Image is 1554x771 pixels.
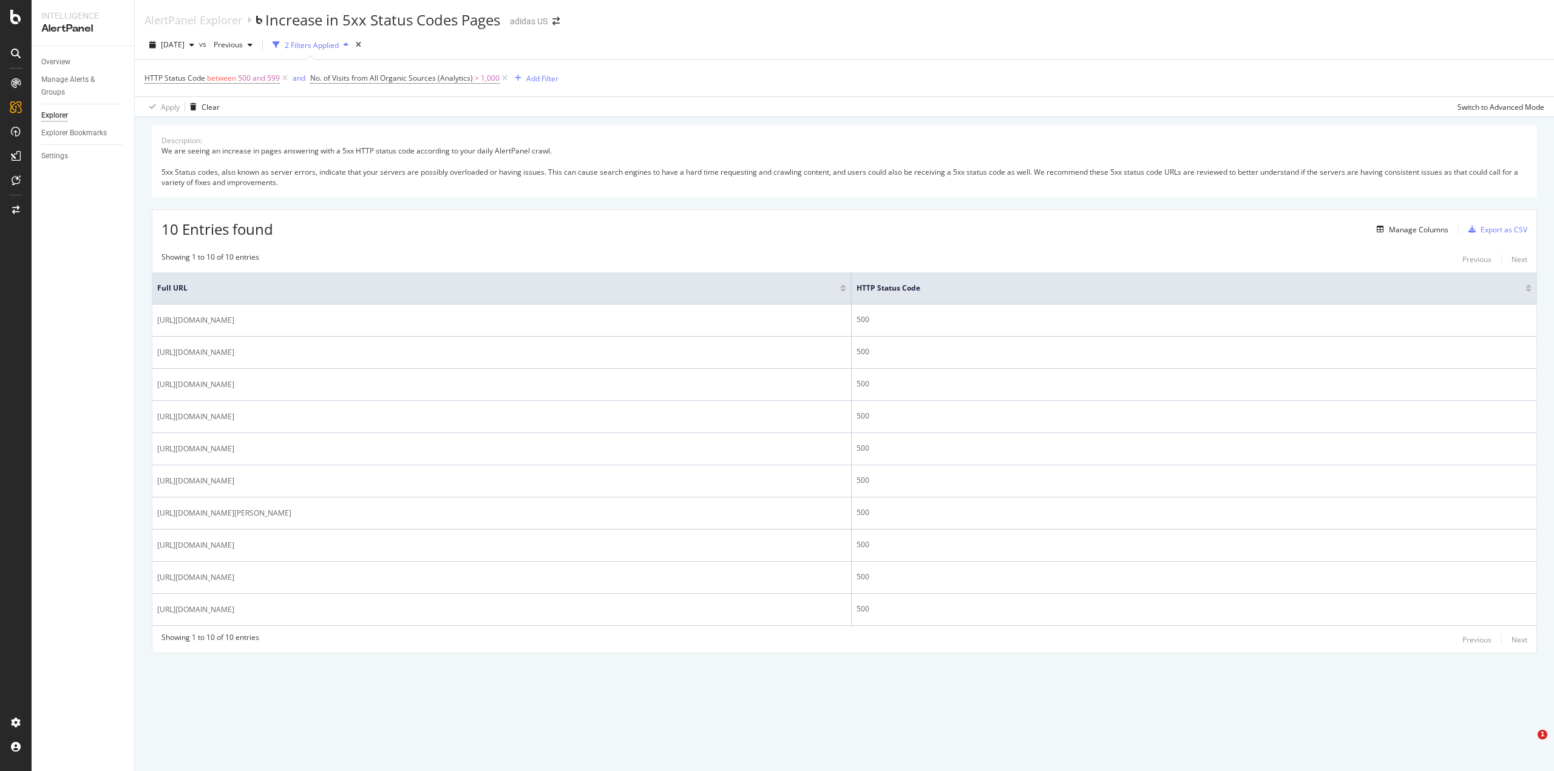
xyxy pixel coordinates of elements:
div: 500 [857,571,1532,582]
a: AlertPanel Explorer [144,13,242,27]
div: Previous [1462,635,1491,645]
div: Manage Columns [1389,224,1448,235]
button: Previous [209,35,257,55]
button: Manage Columns [1372,222,1448,237]
div: Clear [202,102,220,112]
span: > [475,73,479,83]
button: Export as CSV [1464,220,1527,239]
a: Explorer [41,109,126,122]
div: Showing 1 to 10 of 10 entries [161,632,259,647]
div: 500 [857,314,1532,325]
a: Explorer Bookmarks [41,127,126,140]
span: [URL][DOMAIN_NAME] [157,539,234,551]
button: Previous [1462,632,1491,647]
div: 500 [857,539,1532,550]
button: Previous [1462,252,1491,266]
div: Switch to Advanced Mode [1457,102,1544,112]
div: 500 [857,443,1532,454]
a: Manage Alerts & Groups [41,73,126,99]
button: Switch to Advanced Mode [1453,97,1544,116]
div: Next [1512,254,1527,264]
button: and [293,72,305,84]
div: arrow-right-arrow-left [552,17,560,25]
span: between [207,73,236,83]
div: We are seeing an increase in pages answering with a 5xx HTTP status code according to your daily ... [161,146,1527,187]
div: 500 [857,346,1532,357]
span: 2025 Sep. 24th [161,39,185,50]
span: Previous [209,39,243,50]
span: [URL][DOMAIN_NAME] [157,314,234,326]
div: Intelligence [41,10,124,22]
span: 500 and 599 [238,70,280,87]
span: [URL][DOMAIN_NAME] [157,571,234,584]
button: Apply [144,97,180,116]
div: 500 [857,475,1532,486]
span: vs [199,39,209,49]
iframe: Intercom live chat [1513,730,1542,759]
div: AlertPanel [41,22,124,36]
div: Increase in 5xx Status Codes Pages [265,10,500,30]
a: Settings [41,150,126,163]
span: HTTP Status Code [857,283,1507,294]
div: 500 [857,507,1532,518]
span: [URL][DOMAIN_NAME][PERSON_NAME] [157,507,291,519]
div: Overview [41,56,70,69]
div: Next [1512,635,1527,645]
span: [URL][DOMAIN_NAME] [157,346,234,359]
span: HTTP Status Code [144,73,205,83]
button: Add Filter [510,71,558,86]
span: [URL][DOMAIN_NAME] [157,604,234,616]
div: Previous [1462,254,1491,264]
button: Next [1512,632,1527,647]
span: 1 [1538,730,1547,739]
span: Full URL [157,283,822,294]
div: Export as CSV [1481,224,1527,235]
span: 10 Entries found [161,219,273,239]
div: 500 [857,604,1532,614]
span: [URL][DOMAIN_NAME] [157,411,234,423]
span: [URL][DOMAIN_NAME] [157,379,234,391]
div: adidas US [510,15,548,27]
button: Clear [185,97,220,116]
button: [DATE] [144,35,199,55]
div: Add Filter [526,73,558,84]
div: Explorer Bookmarks [41,127,107,140]
button: Next [1512,252,1527,266]
div: Apply [161,102,180,112]
div: Showing 1 to 10 of 10 entries [161,252,259,266]
span: No. of Visits from All Organic Sources (Analytics) [310,73,473,83]
span: [URL][DOMAIN_NAME] [157,475,234,487]
div: times [353,39,364,51]
div: and [293,73,305,83]
a: Overview [41,56,126,69]
div: 2 Filters Applied [285,40,339,50]
div: Manage Alerts & Groups [41,73,114,99]
span: 1,000 [481,70,500,87]
div: 500 [857,379,1532,389]
div: Explorer [41,109,68,122]
div: 500 [857,411,1532,422]
span: [URL][DOMAIN_NAME] [157,443,234,455]
div: Description: [161,135,202,146]
div: Settings [41,150,68,163]
button: 2 Filters Applied [268,35,353,55]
